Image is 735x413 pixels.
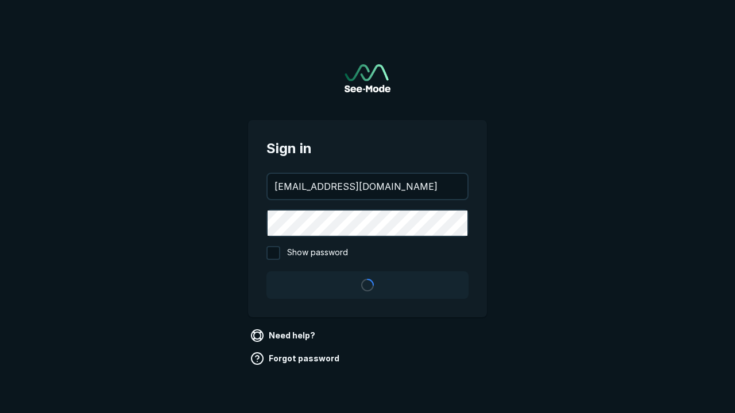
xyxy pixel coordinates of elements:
span: Show password [287,246,348,260]
img: See-Mode Logo [345,64,390,92]
a: Go to sign in [345,64,390,92]
span: Sign in [266,138,469,159]
a: Forgot password [248,349,344,368]
input: your@email.com [268,174,467,199]
a: Need help? [248,326,320,345]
